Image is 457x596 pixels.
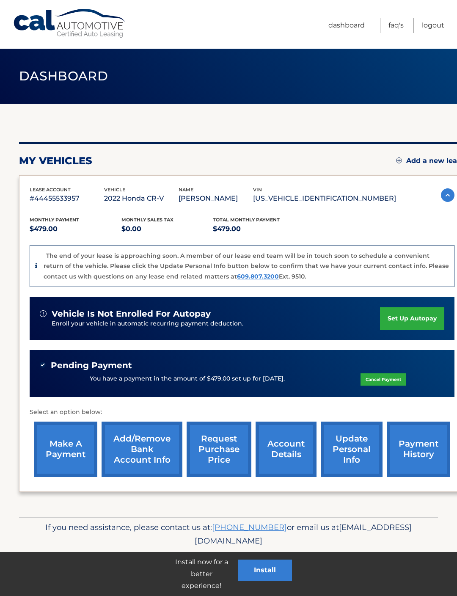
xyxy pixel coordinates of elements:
p: $479.00 [213,223,305,235]
span: Dashboard [19,68,108,84]
a: Add/Remove bank account info [102,422,182,477]
a: make a payment [34,422,97,477]
span: vin [253,187,262,193]
a: FAQ's [388,18,404,33]
span: lease account [30,187,71,193]
a: [PHONE_NUMBER] [212,522,287,532]
p: 2022 Honda CR-V [104,193,179,204]
a: request purchase price [187,422,251,477]
p: #44455533957 [30,193,104,204]
a: account details [256,422,317,477]
a: Dashboard [328,18,365,33]
a: Logout [422,18,444,33]
a: set up autopay [380,307,444,330]
span: Monthly sales Tax [121,217,173,223]
a: payment history [387,422,450,477]
a: Cancel Payment [361,373,406,386]
p: [US_VEHICLE_IDENTIFICATION_NUMBER] [253,193,396,204]
h2: my vehicles [19,155,92,167]
p: The end of your lease is approaching soon. A member of our lease end team will be in touch soon t... [44,252,449,280]
img: add.svg [396,157,402,163]
img: accordion-active.svg [441,188,454,202]
span: vehicle is not enrolled for autopay [52,309,211,319]
img: alert-white.svg [40,310,47,317]
img: check-green.svg [40,362,46,368]
p: If you need assistance, please contact us at: or email us at [32,521,425,548]
p: [PERSON_NAME] [179,193,253,204]
p: $479.00 [30,223,121,235]
span: name [179,187,193,193]
a: 609.807.3200 [237,273,279,280]
p: $0.00 [121,223,213,235]
p: Select an option below: [30,407,454,417]
p: You have a payment in the amount of $479.00 set up for [DATE]. [90,374,285,384]
span: vehicle [104,187,125,193]
button: Install [238,560,292,581]
a: update personal info [321,422,383,477]
span: Monthly Payment [30,217,79,223]
span: Total Monthly Payment [213,217,280,223]
a: Cal Automotive [13,8,127,39]
p: Enroll your vehicle in automatic recurring payment deduction. [52,319,380,328]
span: Pending Payment [51,360,132,371]
p: Install now for a better experience! [165,556,238,592]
